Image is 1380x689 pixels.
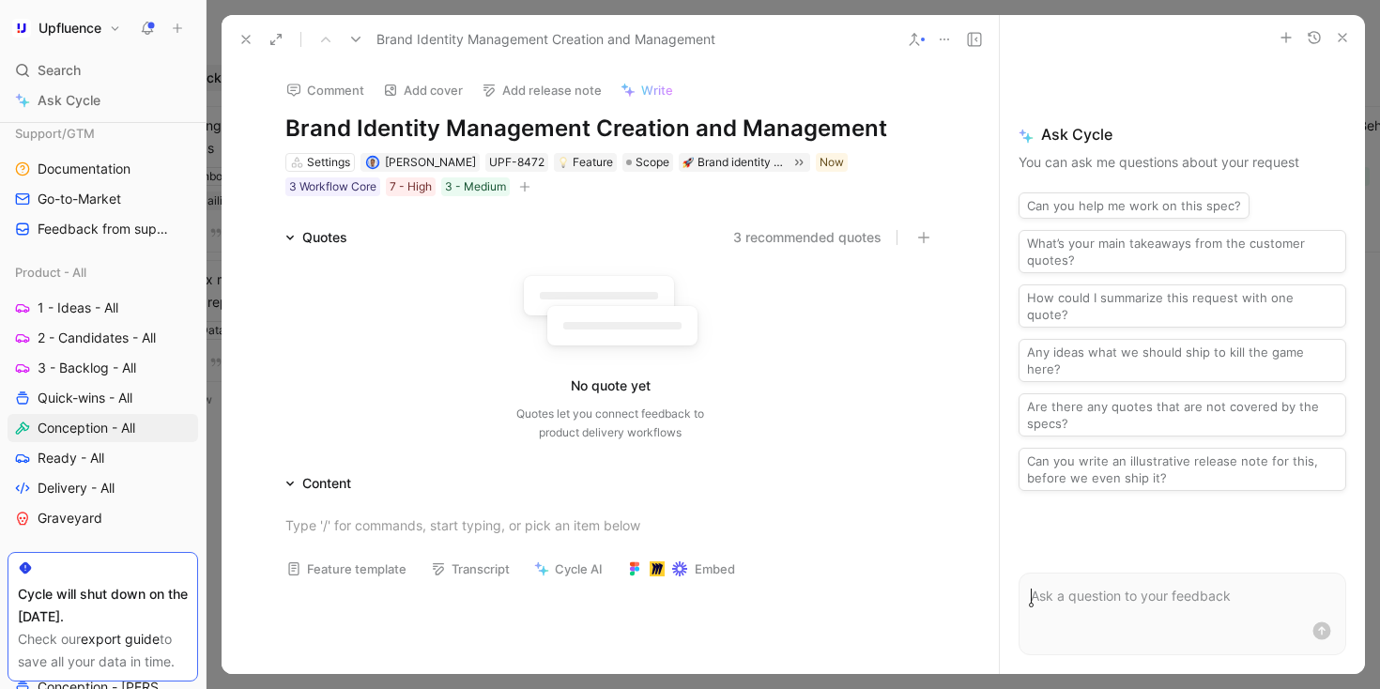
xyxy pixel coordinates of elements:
[571,375,651,397] div: No quote yet
[526,556,611,582] button: Cycle AI
[38,479,115,498] span: Delivery - All
[8,324,198,352] a: 2 - Candidates - All
[285,114,935,144] h1: Brand Identity Management Creation and Management
[8,258,198,532] div: Product - All1 - Ideas - All2 - Candidates - All3 - Backlog - AllQuick-wins - AllConception - All...
[38,89,100,112] span: Ask Cycle
[278,556,415,582] button: Feature template
[38,160,130,178] span: Documentation
[622,153,673,172] div: Scope
[289,177,376,196] div: 3 Workflow Core
[367,157,377,167] img: avatar
[12,19,31,38] img: Upfluence
[636,153,669,172] span: Scope
[302,226,347,249] div: Quotes
[390,177,432,196] div: 7 - High
[1019,192,1250,219] button: Can you help me work on this spec?
[38,59,81,82] span: Search
[8,119,198,243] div: Support/GTMDocumentationGo-to-MarketFeedback from support
[1019,448,1346,491] button: Can you write an illustrative release note for this, before we even ship it?
[15,124,95,143] span: Support/GTM
[307,153,350,172] div: Settings
[8,185,198,213] a: Go-to-Market
[38,220,173,238] span: Feedback from support
[278,226,355,249] div: Quotes
[473,77,610,103] button: Add release note
[1019,151,1346,174] p: You can ask me questions about your request
[641,82,673,99] span: Write
[1019,284,1346,328] button: How could I summarize this request with one quote?
[302,472,351,495] div: Content
[18,628,188,673] div: Check our to save all your data in time.
[38,389,132,407] span: Quick-wins - All
[698,153,786,172] div: Brand identity management creation and management
[8,474,198,502] a: Delivery - All
[8,354,198,382] a: 3 - Backlog - All
[682,157,694,168] img: 🚀
[8,414,198,442] a: Conception - All
[489,153,544,172] div: UPF-8472
[445,177,506,196] div: 3 - Medium
[1019,230,1346,273] button: What’s your main takeaways from the customer quotes?
[1019,339,1346,382] button: Any ideas what we should ship to kill the game here?
[385,155,476,169] span: [PERSON_NAME]
[8,215,198,243] a: Feedback from support
[38,359,136,377] span: 3 - Backlog - All
[8,15,126,41] button: UpfluenceUpfluence
[619,556,744,582] button: Embed
[38,299,118,317] span: 1 - Ideas - All
[733,226,882,249] button: 3 recommended quotes
[38,419,135,437] span: Conception - All
[8,155,198,183] a: Documentation
[422,556,518,582] button: Transcript
[516,405,704,442] div: Quotes let you connect feedback to product delivery workflows
[376,28,715,51] span: Brand Identity Management Creation and Management
[8,384,198,412] a: Quick-wins - All
[8,86,198,115] a: Ask Cycle
[820,153,844,172] div: Now
[18,583,188,628] div: Cycle will shut down on the [DATE].
[558,157,569,168] img: 💡
[558,153,613,172] div: Feature
[38,20,101,37] h1: Upfluence
[15,263,86,282] span: Product - All
[1019,393,1346,436] button: Are there any quotes that are not covered by the specs?
[8,56,198,84] div: Search
[554,153,617,172] div: 💡Feature
[1019,123,1346,145] span: Ask Cycle
[8,258,198,286] div: Product - All
[612,77,682,103] button: Write
[8,444,198,472] a: Ready - All
[8,547,198,575] div: ⛵️[PERSON_NAME]
[8,504,198,532] a: Graveyard
[38,449,104,467] span: Ready - All
[81,631,160,647] a: export guide
[8,294,198,322] a: 1 - Ideas - All
[375,77,471,103] button: Add cover
[278,472,359,495] div: Content
[38,509,102,528] span: Graveyard
[8,119,198,147] div: Support/GTM
[38,190,121,208] span: Go-to-Market
[38,329,156,347] span: 2 - Candidates - All
[278,77,373,103] button: Comment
